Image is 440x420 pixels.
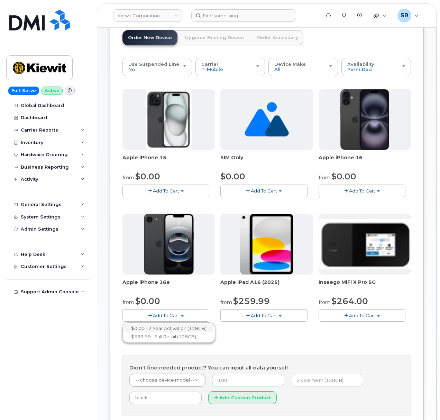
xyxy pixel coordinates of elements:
span: -- choose device model -- [136,377,194,383]
span: T-Mobile [201,66,223,72]
img: inseego5g.jpg [319,219,411,269]
img: iphone16e.png [144,214,194,275]
span: Add To Cart [153,188,179,194]
input: black [129,392,202,404]
span: Add To Cart [251,188,277,194]
button: Add To Cart [122,185,209,197]
span: $0.00 [220,171,245,181]
div: SIM Only [220,154,313,168]
small: from [122,299,134,305]
input: Find something... [191,9,296,22]
span: SR [401,11,408,20]
small: from [122,175,134,181]
small: from [319,175,330,181]
span: Device Make [274,61,306,67]
span: $0.00 [135,296,160,306]
span: Carrier [201,61,219,67]
img: no_image_found-2caef05468ed5679b831cfe6fc140e25e0c280774317ffc20a367ab7fd17291e.png [245,89,288,150]
small: from [220,299,232,305]
a: $599.99 - Full Retail (128GB) [124,332,213,341]
div: Apple iPad A16 (2025) [220,279,313,293]
span: $0.00 [331,171,356,181]
button: Add Custom Product [208,391,277,404]
button: Add To Cart [319,185,405,197]
div: Quicklinks [369,9,391,23]
div: Apple iPhone 16e [122,279,215,293]
span: $259.99 [233,296,270,306]
span: Availability [347,61,374,67]
a: -- choose device model -- [130,374,205,386]
span: Add To Cart [349,188,375,194]
span: Add To Cart [153,313,179,318]
span: Use Suspended Line [128,61,179,67]
span: Permitted [347,66,372,72]
button: Add To Cart [122,309,209,321]
button: Device Make All [268,58,338,76]
button: Use Suspended Line No [122,58,192,76]
img: ipad_11.png [240,214,294,275]
button: Availability Permitted [341,58,411,76]
small: from [319,299,330,305]
img: iphone_16_plus.png [340,89,389,150]
div: Sebastian Reissig [393,9,423,23]
span: Add To Cart [251,313,277,318]
a: Kiewit Corporation [113,9,182,22]
a: Upgrade Existing Device [180,30,249,45]
div: Inseego MiFi X Pro 5G [319,279,411,293]
button: Add To Cart [220,309,307,321]
span: No [128,66,135,72]
a: Order New Device [122,30,177,45]
div: Apple iPhone 15 [122,154,215,168]
span: All [274,66,281,72]
button: Carrier T-Mobile [195,58,265,76]
div: Apple iPhone 16 [319,154,411,168]
button: Add To Cart [319,309,405,321]
a: Order Accessory [251,30,303,45]
button: Add To Cart [220,185,307,197]
h4: Didn't find needed product? You can input all data yourself [129,365,404,371]
input: 2 year term (128GB) [291,374,363,386]
iframe: Messenger Launcher [410,390,435,415]
span: $0.00 [135,171,160,181]
img: iphone15.jpg [146,89,192,150]
input: 100 [212,374,284,386]
a: $0.00 - 2 Year Activation (128GB) [124,324,213,333]
span: Add To Cart [349,313,375,318]
span: $264.00 [331,296,368,306]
